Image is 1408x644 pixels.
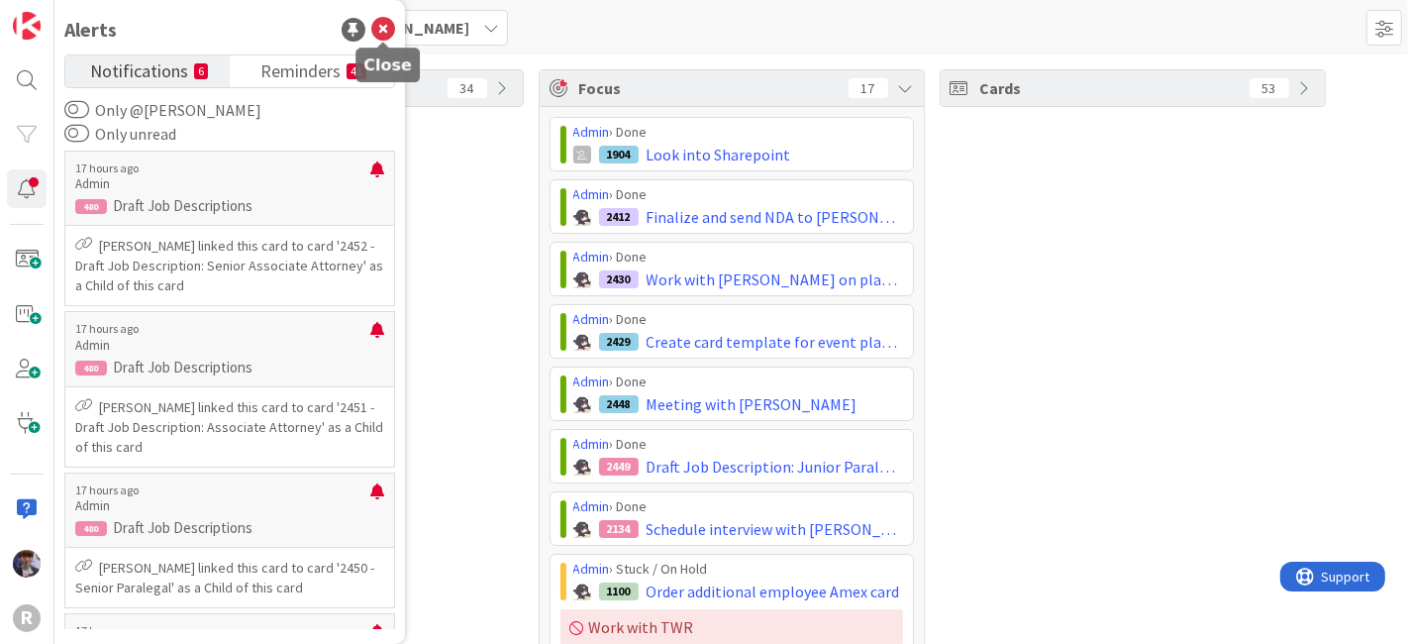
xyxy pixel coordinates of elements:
[75,236,384,295] p: [PERSON_NAME] linked this card to card '2452 - Draft Job Description: Senior Associate Attorney' ...
[350,16,469,40] span: [PERSON_NAME]
[599,583,639,600] div: 1100
[647,330,903,354] span: Create card template for event planning
[13,550,41,578] img: ML
[64,151,395,306] a: 17 hours agoAdmin480Draft Job Descriptions[PERSON_NAME] linked this card to card '2452 - Draft Jo...
[448,78,487,98] div: 34
[573,333,591,351] img: KN
[573,520,591,538] img: KN
[64,122,176,146] label: Only unread
[75,558,384,597] p: [PERSON_NAME] linked this card to card '2450 - Senior Paralegal' as a Child of this card
[647,205,903,229] span: Finalize and send NDA to [PERSON_NAME] for signature
[647,268,903,291] span: Work with [PERSON_NAME] on planning xmas party
[573,434,903,455] div: › Done
[573,497,610,515] a: Admin
[573,184,903,205] div: › Done
[599,520,639,538] div: 2134
[75,199,107,214] div: 480
[573,247,903,268] div: › Done
[573,123,610,141] a: Admin
[75,483,370,497] p: 17 hours ago
[75,519,384,537] p: Draft Job Descriptions
[647,392,857,416] span: Meeting with [PERSON_NAME]
[849,78,888,98] div: 17
[75,497,370,515] p: Admin
[13,604,41,632] div: R
[13,12,41,40] img: Visit kanbanzone.com
[64,124,89,144] button: Only unread
[64,473,395,608] a: 17 hours agoAdmin480Draft Job Descriptions[PERSON_NAME] linked this card to card '2450 - Senior P...
[573,583,591,600] img: KN
[573,248,610,266] a: Admin
[75,322,370,336] p: 17 hours ago
[75,361,107,376] div: 480
[599,333,639,351] div: 2429
[573,270,591,288] img: KN
[75,175,370,193] p: Admin
[573,559,903,580] div: › Stuck / On Hold
[75,197,384,215] p: Draft Job Descriptions
[599,458,639,476] div: 2449
[599,270,639,288] div: 2430
[647,143,791,166] span: Look into Sharepoint
[599,146,639,163] div: 1904
[599,208,639,226] div: 2412
[573,496,903,517] div: › Done
[75,337,370,355] p: Admin
[194,63,208,79] small: 6
[75,397,384,457] p: [PERSON_NAME] linked this card to card '2451 - Draft Job Description: Associate Attorney' as a Ch...
[64,311,395,467] a: 17 hours agoAdmin480Draft Job Descriptions[PERSON_NAME] linked this card to card '2451 - Draft Jo...
[573,373,610,390] a: Admin
[363,55,412,74] h5: Close
[573,395,591,413] img: KN
[647,580,900,603] span: Order additional employee Amex card
[647,517,903,541] span: Schedule interview with [PERSON_NAME]
[1250,78,1289,98] div: 53
[260,55,341,83] span: Reminders
[75,359,384,376] p: Draft Job Descriptions
[75,624,370,638] p: 17 hours ago
[573,185,610,203] a: Admin
[980,76,1240,100] span: Cards
[42,3,90,27] span: Support
[573,309,903,330] div: › Done
[573,435,610,453] a: Admin
[90,55,188,83] span: Notifications
[64,98,261,122] label: Only @[PERSON_NAME]
[573,458,591,476] img: KN
[347,63,366,79] small: 41
[75,161,370,175] p: 17 hours ago
[75,521,107,536] div: 480
[573,372,903,392] div: › Done
[573,310,610,328] a: Admin
[573,208,591,226] img: KN
[599,395,639,413] div: 2448
[64,100,89,120] button: Only @[PERSON_NAME]
[579,76,833,100] span: Focus
[573,560,610,578] a: Admin
[64,15,117,45] div: Alerts
[647,455,903,479] span: Draft Job Description: Junior Paralegal
[573,122,903,143] div: › Done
